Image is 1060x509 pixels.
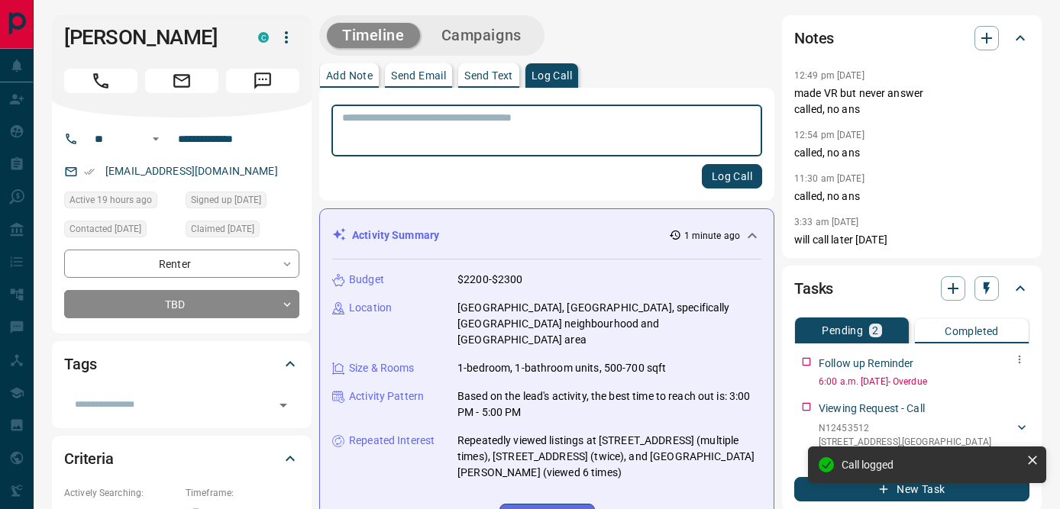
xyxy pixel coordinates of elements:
button: Open [273,395,294,416]
p: Repeated Interest [349,433,435,449]
p: called, no ans [794,188,1029,205]
div: TBD [64,290,299,318]
p: Activity Summary [352,227,439,243]
svg: Email Verified [84,166,95,177]
h2: Notes [794,26,834,50]
p: 12:54 pm [DATE] [794,130,864,140]
div: Tags [64,346,299,382]
p: Location [349,300,392,316]
span: Email [145,69,218,93]
div: Criteria [64,440,299,477]
div: Mon Oct 17 2022 [186,192,299,213]
button: Campaigns [426,23,537,48]
p: 2 [872,325,878,336]
div: Activity Summary1 minute ago [332,221,761,250]
div: Call logged [842,459,1020,471]
span: Signed up [DATE] [191,192,261,208]
div: Notes [794,20,1029,56]
p: Follow up Reminder [819,356,913,372]
div: Renter [64,250,299,278]
p: made VR but never answer called, no ans [794,85,1029,118]
h2: Tasks [794,276,833,301]
p: 3:33 am [DATE] [794,217,859,227]
p: Size & Rooms [349,360,415,376]
button: Log Call [702,164,762,188]
p: Send Email [391,70,446,81]
div: Tue Sep 30 2025 [64,221,178,242]
p: Pending [822,325,863,336]
div: condos.ca [258,32,269,43]
p: [STREET_ADDRESS] , [GEOGRAPHIC_DATA] [819,435,991,449]
p: Repeatedly viewed listings at [STREET_ADDRESS] (multiple times), [STREET_ADDRESS] (twice), and [G... [457,433,761,481]
span: Call [64,69,137,93]
p: 11:30 am [DATE] [794,173,864,184]
p: Timeframe: [186,486,299,500]
p: Budget [349,272,384,288]
p: Viewing Request - Call [819,401,925,417]
div: Wed Nov 06 2024 [186,221,299,242]
p: Based on the lead's activity, the best time to reach out is: 3:00 PM - 5:00 PM [457,388,761,420]
p: Actively Searching: [64,486,178,500]
div: Mon Oct 13 2025 [64,192,178,213]
button: New Task [794,477,1029,501]
a: [EMAIL_ADDRESS][DOMAIN_NAME] [105,165,278,177]
p: Send Text [464,70,513,81]
p: 1 minute ago [684,229,740,243]
p: will call later [DATE] [794,232,1029,248]
h1: [PERSON_NAME] [64,25,235,50]
span: Contacted [DATE] [69,221,141,237]
p: 6:00 a.m. [DATE] - Overdue [819,375,1029,388]
span: Claimed [DATE] [191,221,254,237]
p: Activity Pattern [349,388,424,404]
p: 1-bedroom, 1-bathroom units, 500-700 sqft [457,360,666,376]
p: 12:49 pm [DATE] [794,70,864,81]
h2: Criteria [64,446,114,471]
p: $2200-$2300 [457,272,522,288]
div: Tasks [794,270,1029,307]
p: N12453512 [819,421,991,435]
p: [GEOGRAPHIC_DATA], [GEOGRAPHIC_DATA], specifically [GEOGRAPHIC_DATA] neighbourhood and [GEOGRAPHI... [457,300,761,348]
p: Completed [945,326,999,337]
span: Active 19 hours ago [69,192,152,208]
div: N12453512[STREET_ADDRESS],[GEOGRAPHIC_DATA] [819,418,1029,452]
button: Timeline [327,23,420,48]
span: Message [226,69,299,93]
button: Open [147,130,165,148]
p: called, no ans [794,145,1029,161]
p: Log Call [532,70,572,81]
h2: Tags [64,352,96,376]
p: Add Note [326,70,373,81]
